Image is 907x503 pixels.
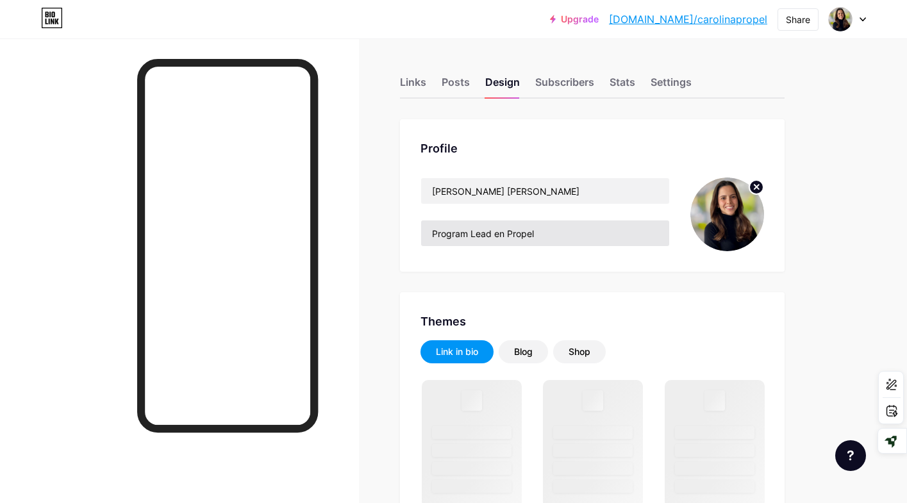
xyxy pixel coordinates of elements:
div: Settings [651,74,692,97]
div: Share [786,13,810,26]
img: Luciana Madueño [828,7,853,31]
div: Profile [420,140,764,157]
a: [DOMAIN_NAME]/carolinapropel [609,12,767,27]
div: Link in bio [436,345,478,358]
img: Luciana Madueño [690,177,764,251]
div: Shop [569,345,590,358]
div: Subscribers [535,74,594,97]
div: Themes [420,313,764,330]
div: Links [400,74,426,97]
div: Design [485,74,520,97]
a: Upgrade [550,14,599,24]
input: Bio [421,220,669,246]
input: Name [421,178,669,204]
div: Blog [514,345,533,358]
div: Posts [442,74,470,97]
div: Stats [610,74,635,97]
